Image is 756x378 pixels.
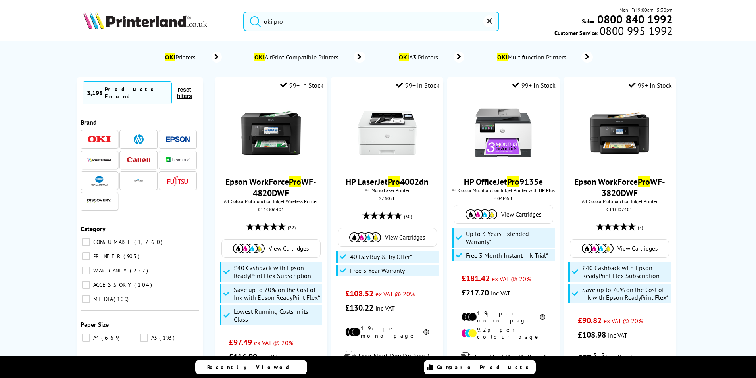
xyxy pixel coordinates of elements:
div: 404M6B [453,195,554,201]
span: Free Next Day Delivery* [475,353,546,362]
mark: Pro [388,176,400,187]
button: reset filters [172,86,197,100]
span: inc VAT [375,304,395,312]
img: Navigator [134,176,144,186]
input: CONSUMABLE 1,760 [82,238,90,246]
span: ex VAT @ 20% [375,290,415,298]
span: Printers [164,53,200,61]
div: modal_delivery [335,345,439,367]
span: £40 Cashback with Epson ReadyPrint Flex Subscription [582,264,669,280]
span: £90.82 [578,315,602,326]
span: ex VAT @ 20% [604,317,643,325]
input: PRINTER 903 [82,252,90,260]
a: Recently Viewed [195,360,307,374]
span: View Cartridges [385,234,425,241]
span: inc VAT [608,331,627,339]
span: 204 [134,281,154,288]
a: View Cartridges [458,209,548,219]
span: AirPrint Compatible Printers [254,53,342,61]
span: Multifunction Printers [496,53,569,61]
img: Discovery [87,199,111,203]
a: 0800 840 1992 [596,15,673,23]
mark: OKI [399,53,409,61]
a: OKIAirPrint Compatible Printers [254,52,365,63]
mark: OKI [165,53,175,61]
img: Lexmark [166,157,190,162]
span: View Cartridges [617,245,658,252]
a: HP LaserJetPro4002dn [346,176,429,187]
a: HP OfficeJetPro9135e [464,176,543,187]
img: HP-LaserJetPro-4002dn-Front-Small.jpg [358,103,417,163]
div: 2Z605F [337,195,437,201]
li: 9.2p per colour page [462,326,545,340]
span: Free 3 Year Warranty [350,267,405,274]
a: Compare Products [424,360,536,374]
span: A4 Colour Multifunction Inkjet Printer [567,198,672,204]
a: View Cartridges [226,244,316,253]
span: Up to 3 Years Extended Warranty* [466,230,552,246]
span: Save up to 70% on the Cost of Ink with Epson ReadyPrint Flex* [582,286,669,301]
span: A3 [149,334,158,341]
input: A4 669 [82,334,90,342]
a: View Cartridges [342,232,433,242]
div: Products Found [105,86,167,100]
div: C11CJ06401 [221,206,321,212]
span: £108.98 [578,330,606,340]
span: View Cartridges [501,211,541,218]
span: 669 [101,334,122,341]
span: Save up to 70% on the Cost of Ink with Epson ReadyPrint Flex* [234,286,320,301]
span: £181.42 [462,273,490,284]
li: 3.5p per mono page [578,352,662,366]
span: ex VAT @ 20% [492,275,531,283]
mark: Pro [638,176,650,187]
span: £108.52 [345,288,373,299]
div: 99+ In Stock [280,81,323,89]
span: 0800 995 1992 [598,27,673,35]
img: Epson-WF-3820-Front-RP-Small.jpg [590,103,649,163]
img: HP [134,134,144,144]
div: 99+ In Stock [512,81,556,89]
span: Paper Size [81,320,109,328]
span: 1,760 [134,238,164,246]
span: A3 Printers [397,53,442,61]
img: Cartridges [233,244,265,253]
mark: Pro [507,176,519,187]
span: CONSUMABLE [91,238,133,246]
img: Cartridges [349,232,381,242]
div: C11CJ07401 [569,206,670,212]
a: View Cartridges [574,244,665,253]
span: £217.70 [462,288,489,298]
img: Konica Minolta [91,176,108,186]
span: A4 Colour Multifunction Inkjet Wireless Printer [219,198,323,204]
span: 3,198 [87,89,103,97]
span: Sales: [582,17,596,25]
img: Fujitsu [167,176,188,186]
span: ACCESSORY [91,281,133,288]
a: OKIA3 Printers [397,52,464,63]
a: Epson WorkForceProWF-3820DWF [574,176,665,198]
span: inc VAT [259,353,279,361]
img: Cartridges [466,209,497,219]
span: Compare Products [437,364,533,371]
input: WARRANTY 222 [82,267,90,274]
img: hp-officejet-pro-9135e-front-new-small.jpg [473,103,533,163]
span: £97.49 [229,337,252,347]
span: (30) [404,209,412,224]
div: modal_delivery [451,346,556,368]
mark: Pro [289,176,301,187]
span: 193 [159,334,177,341]
span: Free 3 Month Instant Ink Trial* [466,251,548,259]
b: 0800 840 1992 [597,12,673,27]
span: (22) [288,220,296,235]
span: Recently Viewed [207,364,297,371]
img: OKI [87,136,111,143]
span: (7) [638,220,643,235]
a: OKIMultifunction Printers [496,52,593,63]
span: 903 [123,253,141,260]
span: PRINTER [91,253,123,260]
input: A3 193 [140,334,148,342]
span: 109 [113,295,131,303]
span: 40 Day Buy & Try Offer* [350,253,412,261]
li: 1.9p per mono page [345,325,429,339]
span: Customer Service: [554,27,673,36]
